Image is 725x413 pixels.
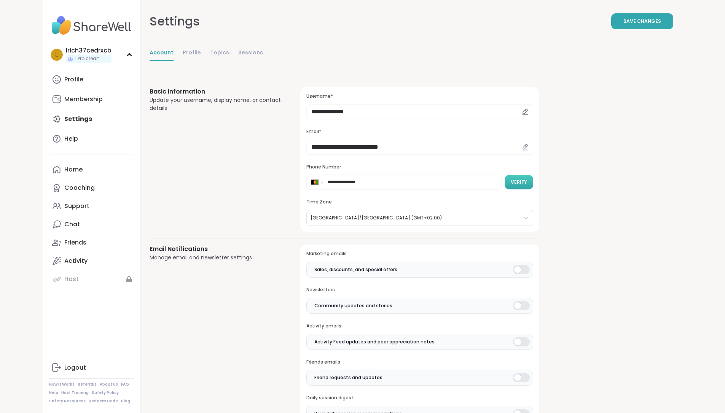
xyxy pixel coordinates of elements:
[64,184,95,192] div: Coaching
[64,95,103,103] div: Membership
[306,323,533,329] h3: Activity emails
[623,18,661,25] span: Save Changes
[511,179,527,186] span: Verify
[64,165,83,174] div: Home
[64,135,78,143] div: Help
[64,257,88,265] div: Activity
[78,382,97,387] a: Referrals
[49,197,134,215] a: Support
[49,130,134,148] a: Help
[49,12,134,39] img: ShareWell Nav Logo
[100,382,118,387] a: About Us
[306,395,533,401] h3: Daily session digest
[150,12,200,30] div: Settings
[150,245,282,254] h3: Email Notifications
[150,46,174,61] a: Account
[75,56,99,62] span: 1 Pro credit
[89,399,118,404] a: Redeem Code
[314,302,392,309] span: Community updates and stories
[64,238,86,247] div: Friends
[306,199,533,205] h3: Time Zone
[121,399,130,404] a: Blog
[66,46,112,55] div: lrich37cedrxcb
[64,220,80,229] div: Chat
[505,175,533,189] button: Verify
[49,179,134,197] a: Coaching
[49,160,134,179] a: Home
[92,390,119,396] a: Safety Policy
[306,129,533,135] h3: Email*
[306,164,533,170] h3: Phone Number
[49,399,86,404] a: Safety Resources
[49,270,134,288] a: Host
[64,364,86,372] div: Logout
[183,46,201,61] a: Profile
[150,96,282,112] div: Update your username, display name, or contact details
[61,390,89,396] a: Host Training
[121,382,129,387] a: FAQ
[55,50,58,60] span: l
[49,234,134,252] a: Friends
[306,359,533,365] h3: Friends emails
[306,287,533,293] h3: Newsletters
[64,202,89,210] div: Support
[306,251,533,257] h3: Marketing emails
[64,275,79,283] div: Host
[314,338,435,345] span: Activity Feed updates and peer appreciation notes
[314,374,382,381] span: Friend requests and updates
[314,266,397,273] span: Sales, discounts, and special offers
[64,75,83,84] div: Profile
[150,87,282,96] h3: Basic Information
[49,390,58,396] a: Help
[49,70,134,89] a: Profile
[611,13,673,29] button: Save Changes
[150,254,282,262] div: Manage email and newsletter settings
[306,93,533,100] h3: Username*
[210,46,229,61] a: Topics
[49,252,134,270] a: Activity
[238,46,263,61] a: Sessions
[49,382,75,387] a: How It Works
[49,359,134,377] a: Logout
[49,215,134,234] a: Chat
[49,90,134,108] a: Membership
